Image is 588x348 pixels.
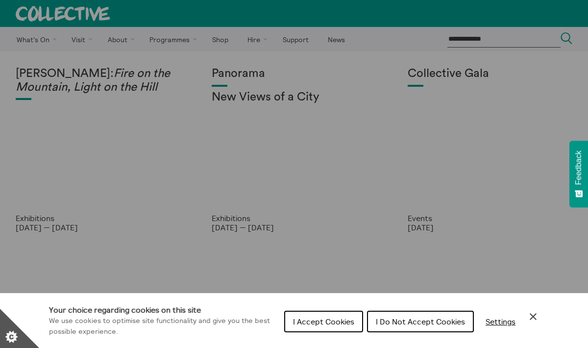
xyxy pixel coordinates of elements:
[49,316,276,337] p: We use cookies to optimise site functionality and give you the best possible experience.
[527,311,539,323] button: Close Cookie Control
[376,317,465,326] span: I Do Not Accept Cookies
[293,317,354,326] span: I Accept Cookies
[367,311,474,332] button: I Do Not Accept Cookies
[486,317,515,326] span: Settings
[478,312,523,331] button: Settings
[49,304,276,316] h1: Your choice regarding cookies on this site
[574,150,583,185] span: Feedback
[569,141,588,207] button: Feedback - Show survey
[284,311,363,332] button: I Accept Cookies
